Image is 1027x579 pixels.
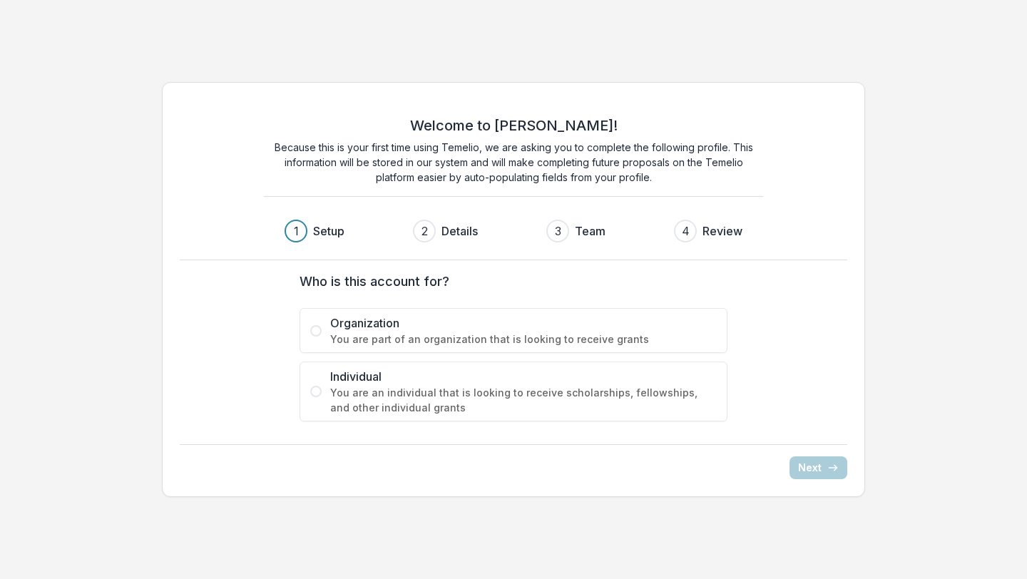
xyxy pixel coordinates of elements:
div: 4 [682,222,690,240]
div: Progress [285,220,742,242]
h3: Details [441,222,478,240]
h3: Setup [313,222,344,240]
div: 1 [294,222,299,240]
div: 2 [421,222,428,240]
div: 3 [555,222,561,240]
span: You are part of an organization that is looking to receive grants [330,332,717,347]
h3: Review [702,222,742,240]
span: Individual [330,368,717,385]
h3: Team [575,222,606,240]
p: Because this is your first time using Temelio, we are asking you to complete the following profil... [264,140,763,185]
label: Who is this account for? [300,272,719,291]
span: Organization [330,314,717,332]
span: You are an individual that is looking to receive scholarships, fellowships, and other individual ... [330,385,717,415]
h2: Welcome to [PERSON_NAME]! [410,117,618,134]
button: Next [790,456,847,479]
